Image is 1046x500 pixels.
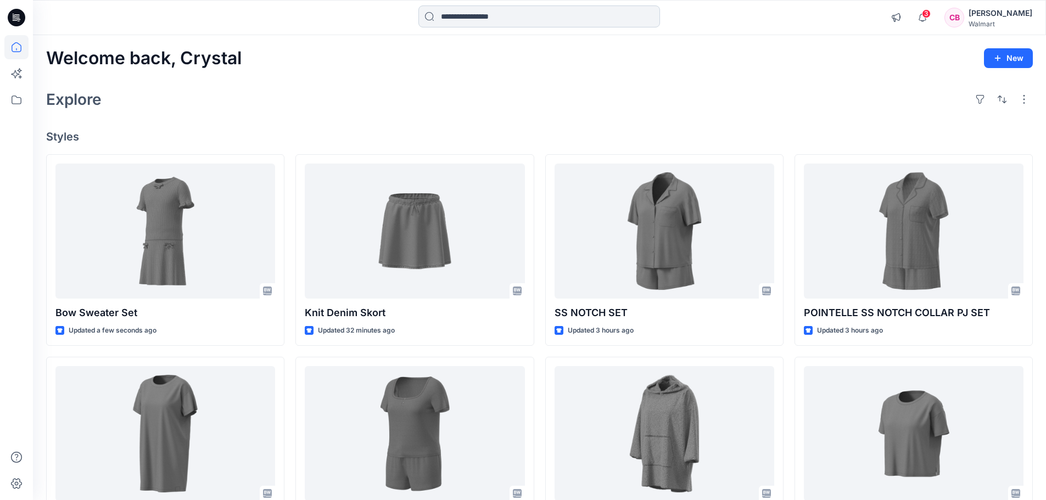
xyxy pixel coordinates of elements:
[817,325,883,336] p: Updated 3 hours ago
[969,20,1032,28] div: Walmart
[55,164,275,299] a: Bow Sweater Set
[555,305,774,321] p: SS NOTCH SET
[318,325,395,336] p: Updated 32 minutes ago
[969,7,1032,20] div: [PERSON_NAME]
[804,305,1023,321] p: POINTELLE SS NOTCH COLLAR PJ SET
[46,48,242,69] h2: Welcome back, Crystal
[984,48,1033,68] button: New
[922,9,931,18] span: 3
[46,130,1033,143] h4: Styles
[944,8,964,27] div: CB
[555,164,774,299] a: SS NOTCH SET
[804,164,1023,299] a: POINTELLE SS NOTCH COLLAR PJ SET
[305,164,524,299] a: Knit Denim Skort
[568,325,634,336] p: Updated 3 hours ago
[305,305,524,321] p: Knit Denim Skort
[55,305,275,321] p: Bow Sweater Set
[69,325,156,336] p: Updated a few seconds ago
[46,91,102,108] h2: Explore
